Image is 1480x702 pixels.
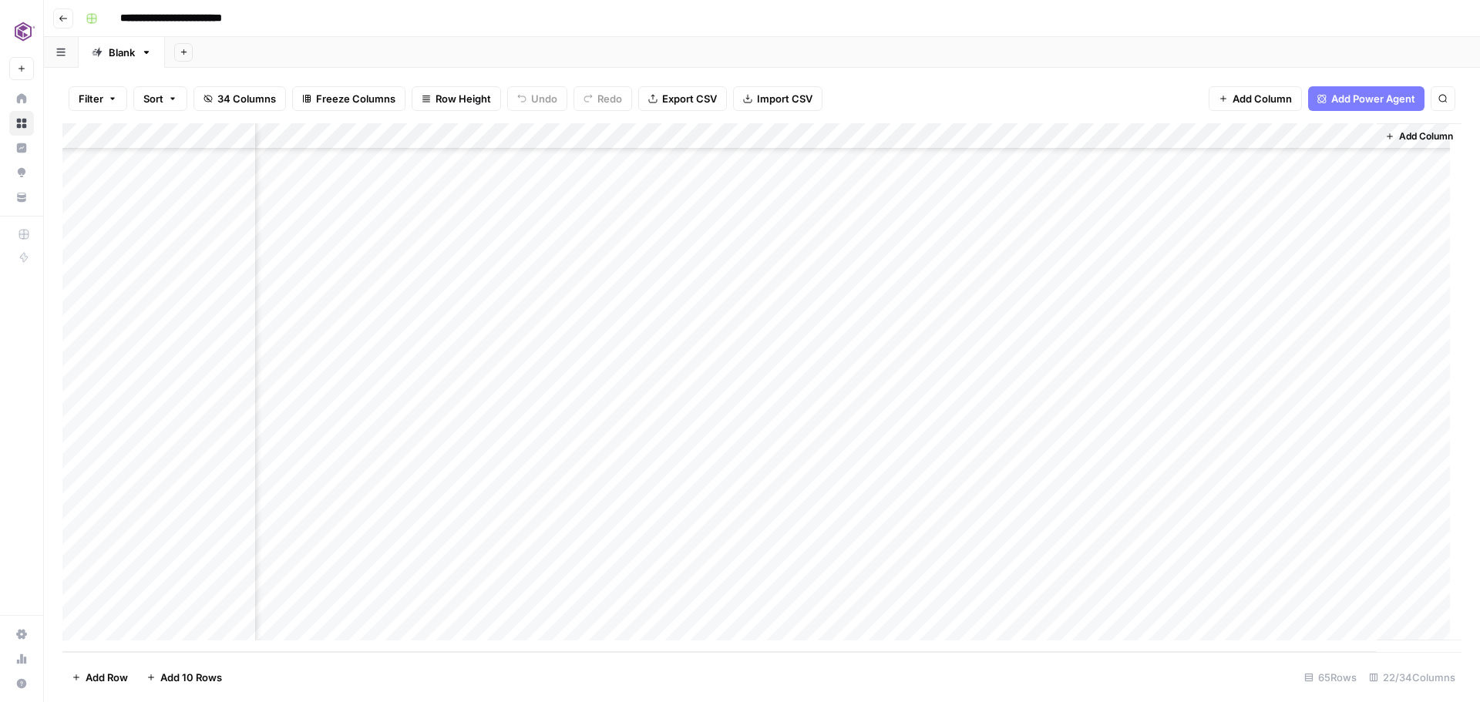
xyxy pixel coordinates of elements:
a: Browse [9,111,34,136]
a: Opportunities [9,160,34,185]
button: Add 10 Rows [137,665,231,690]
button: Add Column [1379,126,1459,146]
button: Add Power Agent [1308,86,1424,111]
span: Add Row [86,670,128,685]
div: Blank [109,45,135,60]
button: Workspace: Commvault [9,12,34,51]
span: Add Column [1399,129,1453,143]
button: Sort [133,86,187,111]
div: 22/34 Columns [1363,665,1461,690]
button: Freeze Columns [292,86,405,111]
img: Commvault Logo [9,18,37,45]
span: Sort [143,91,163,106]
div: 65 Rows [1298,665,1363,690]
span: Undo [531,91,557,106]
span: Add Column [1233,91,1292,106]
span: Import CSV [757,91,812,106]
button: Undo [507,86,567,111]
a: Your Data [9,185,34,210]
span: 34 Columns [217,91,276,106]
button: Export CSV [638,86,727,111]
span: Add 10 Rows [160,670,222,685]
a: Insights [9,136,34,160]
span: Add Power Agent [1331,91,1415,106]
span: Row Height [436,91,491,106]
a: Usage [9,647,34,671]
span: Redo [597,91,622,106]
a: Blank [79,37,165,68]
button: 34 Columns [193,86,286,111]
button: Add Row [62,665,137,690]
span: Export CSV [662,91,717,106]
button: Help + Support [9,671,34,696]
span: Freeze Columns [316,91,395,106]
button: Row Height [412,86,501,111]
span: Filter [79,91,103,106]
button: Filter [69,86,127,111]
button: Add Column [1209,86,1302,111]
a: Settings [9,622,34,647]
a: Home [9,86,34,111]
button: Import CSV [733,86,822,111]
button: Redo [573,86,632,111]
